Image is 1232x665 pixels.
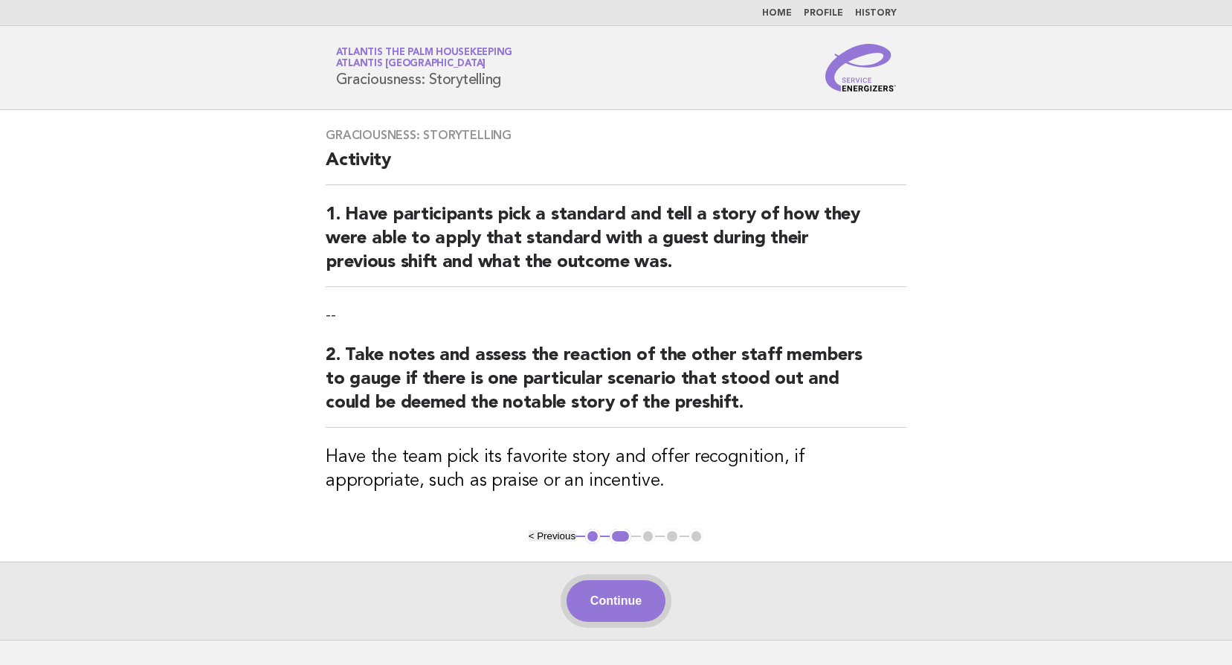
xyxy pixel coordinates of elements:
h1: Graciousness: Storytelling [336,48,513,87]
a: History [855,9,897,18]
h2: 1. Have participants pick a standard and tell a story of how they were able to apply that standar... [326,203,906,287]
button: 1 [585,529,600,544]
button: < Previous [529,530,575,542]
a: Atlantis The Palm HousekeepingAtlantis [GEOGRAPHIC_DATA] [336,48,513,68]
h2: Activity [326,149,906,185]
a: Profile [804,9,843,18]
p: -- [326,305,906,326]
h3: Have the team pick its favorite story and offer recognition, if appropriate, such as praise or an... [326,446,906,493]
h3: Graciousness: Storytelling [326,128,906,143]
img: Service Energizers [825,44,897,91]
button: 2 [610,529,631,544]
h2: 2. Take notes and assess the reaction of the other staff members to gauge if there is one particu... [326,344,906,428]
button: Continue [567,580,665,622]
a: Home [762,9,792,18]
span: Atlantis [GEOGRAPHIC_DATA] [336,60,486,69]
